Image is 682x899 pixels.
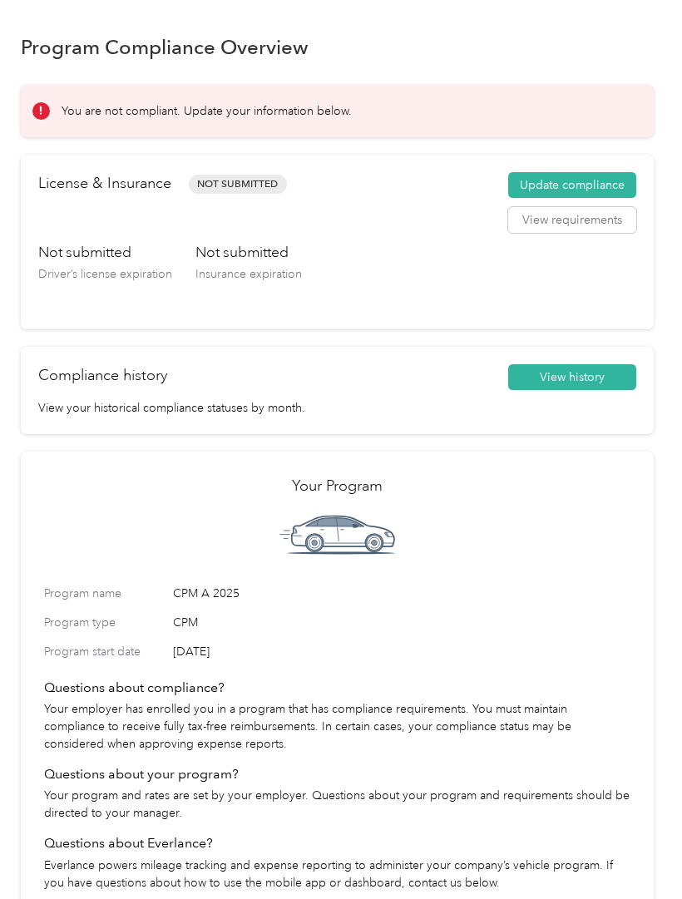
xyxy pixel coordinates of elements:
[38,242,172,263] h3: Not submitted
[44,643,167,660] label: Program start date
[38,267,172,281] span: Driver’s license expiration
[173,585,630,602] span: CPM A 2025
[44,787,630,822] p: Your program and rates are set by your employer. Questions about your program and requirements sh...
[189,175,287,194] span: Not Submitted
[173,643,630,660] span: [DATE]
[44,764,630,784] h4: Questions about your program?
[173,614,630,631] span: CPM
[508,207,636,234] button: View requirements
[44,585,167,602] label: Program name
[38,172,171,195] h2: License & Insurance
[508,172,636,199] button: Update compliance
[38,399,636,417] p: View your historical compliance statuses by month.
[21,38,309,56] h1: Program Compliance Overview
[589,806,682,899] iframe: Everlance-gr Chat Button Frame
[38,364,167,387] h2: Compliance history
[44,857,630,892] p: Everlance powers mileage tracking and expense reporting to administer your company’s vehicle prog...
[44,614,167,631] label: Program type
[195,267,302,281] span: Insurance expiration
[195,242,302,263] h3: Not submitted
[44,475,630,497] h2: Your Program
[62,102,352,120] p: You are not compliant. Update your information below.
[44,833,630,853] h4: Questions about Everlance?
[508,364,636,391] button: View history
[44,700,630,753] p: Your employer has enrolled you in a program that has compliance requirements. You must maintain c...
[44,678,630,698] h4: Questions about compliance?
